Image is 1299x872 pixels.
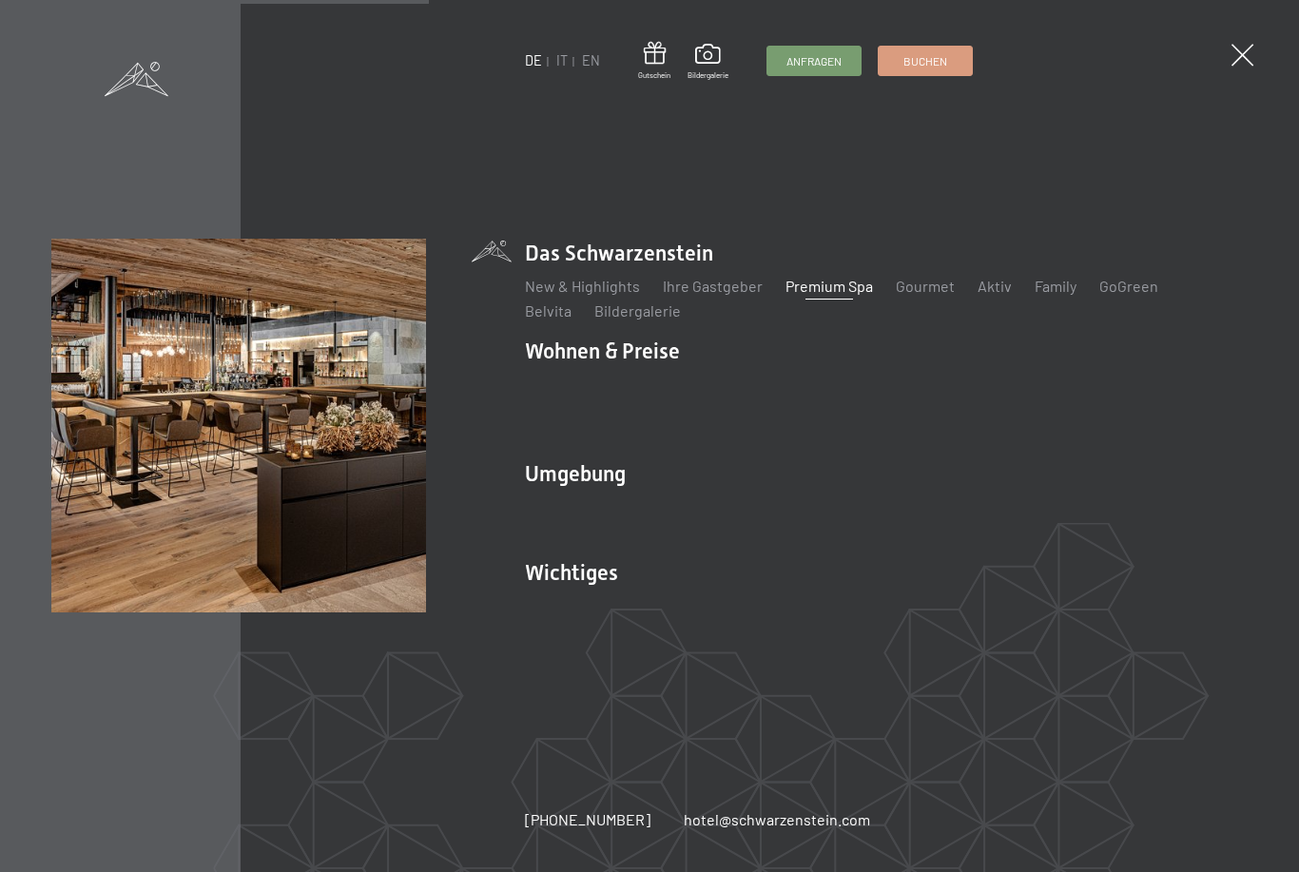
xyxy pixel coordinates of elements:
[688,70,728,81] span: Bildergalerie
[582,52,600,68] a: EN
[903,53,947,69] span: Buchen
[786,53,842,69] span: Anfragen
[785,277,873,295] a: Premium Spa
[525,277,640,295] a: New & Highlights
[978,277,1012,295] a: Aktiv
[1035,277,1076,295] a: Family
[663,277,763,295] a: Ihre Gastgeber
[556,52,568,68] a: IT
[879,47,972,75] a: Buchen
[638,70,670,81] span: Gutschein
[525,810,650,828] span: [PHONE_NUMBER]
[594,301,681,320] a: Bildergalerie
[525,809,650,830] a: [PHONE_NUMBER]
[525,301,572,320] a: Belvita
[684,809,870,830] a: hotel@schwarzenstein.com
[638,42,670,81] a: Gutschein
[767,47,861,75] a: Anfragen
[896,277,955,295] a: Gourmet
[525,52,542,68] a: DE
[688,44,728,80] a: Bildergalerie
[1099,277,1158,295] a: GoGreen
